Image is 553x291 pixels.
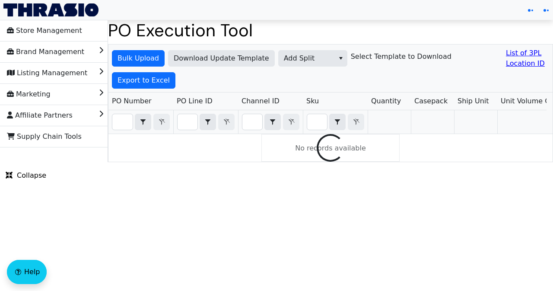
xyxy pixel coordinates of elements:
input: Filter [112,114,133,130]
span: Supply Chain Tools [7,130,82,144]
span: Export to Excel [118,75,170,86]
span: Ship Unit [458,96,489,106]
span: Channel ID [242,96,280,106]
span: Bulk Upload [118,53,159,64]
button: select [330,114,345,130]
span: Sku [306,96,319,106]
span: Marketing [7,87,51,101]
h1: PO Execution Tool [108,20,553,41]
span: Add Split [284,53,329,64]
button: select [200,114,216,130]
span: Choose Operator [200,114,216,130]
span: PO Line ID [177,96,213,106]
span: Choose Operator [329,114,346,130]
span: Collapse [6,170,46,181]
span: Affiliate Partners [7,109,73,122]
button: select [334,51,347,66]
input: Filter [178,114,197,130]
span: Store Management [7,24,82,38]
th: Filter [303,110,368,134]
button: select [135,114,151,130]
span: PO Number [112,96,152,106]
span: Choose Operator [135,114,151,130]
span: Quantity [371,96,401,106]
input: Filter [242,114,262,130]
h6: Select Template to Download [351,52,451,61]
a: List of 3PL Location ID [506,48,549,69]
span: Brand Management [7,45,84,59]
span: Help [24,267,40,277]
button: Bulk Upload [112,50,165,67]
img: Thrasio Logo [3,3,99,16]
th: Filter [238,110,303,134]
span: Listing Management [7,66,87,80]
input: Filter [307,114,327,130]
button: Export to Excel [112,72,175,89]
span: Choose Operator [264,114,281,130]
th: Filter [108,110,173,134]
button: Download Update Template [168,50,275,67]
th: Filter [173,110,238,134]
button: Help floatingactionbutton [7,260,47,284]
span: Download Update Template [174,53,269,64]
button: select [265,114,280,130]
span: Casepack [414,96,448,106]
